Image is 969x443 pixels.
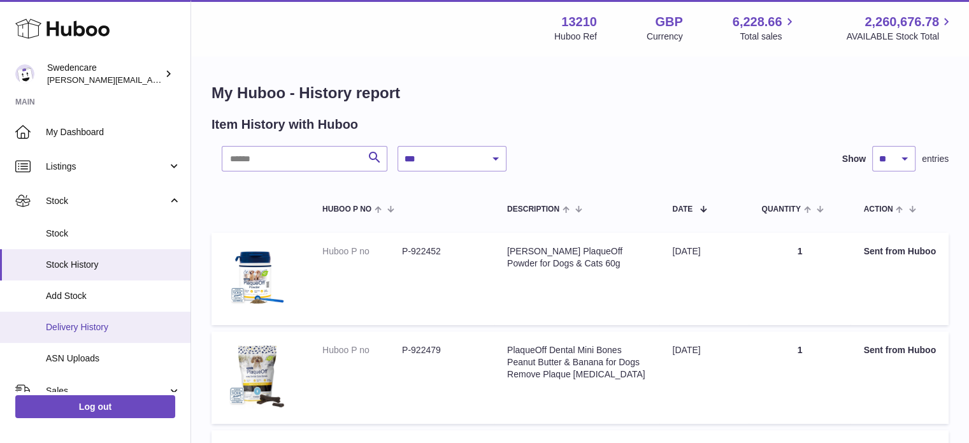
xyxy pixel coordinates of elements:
[842,153,866,165] label: Show
[402,344,482,356] dd: P-922479
[46,385,168,397] span: Sales
[863,205,893,214] span: Action
[322,344,402,356] dt: Huboo P no
[46,321,181,333] span: Delivery History
[749,331,851,424] td: 1
[761,205,800,214] span: Quantity
[322,205,371,214] span: Huboo P no
[494,233,659,325] td: [PERSON_NAME] PlaqueOff Powder for Dogs & Cats 60g
[863,246,936,256] strong: Sent from Huboo
[865,13,939,31] span: 2,260,676.78
[15,395,175,418] a: Log out
[507,205,559,214] span: Description
[749,233,851,325] td: 1
[212,83,949,103] h1: My Huboo - History report
[863,345,936,355] strong: Sent from Huboo
[46,290,181,302] span: Add Stock
[46,352,181,365] span: ASN Uploads
[659,233,749,325] td: [DATE]
[659,331,749,424] td: [DATE]
[46,259,181,271] span: Stock History
[733,13,782,31] span: 6,228.66
[846,31,954,43] span: AVAILABLE Stock Total
[322,245,402,258] dt: Huboo P no
[655,13,682,31] strong: GBP
[15,64,34,84] img: rebecca.fall@swedencare.co.uk
[733,13,797,43] a: 6,228.66 Total sales
[46,126,181,138] span: My Dashboard
[402,245,482,258] dd: P-922452
[46,228,181,240] span: Stock
[554,31,597,43] div: Huboo Ref
[740,31,796,43] span: Total sales
[47,75,255,85] span: [PERSON_NAME][EMAIL_ADDRESS][DOMAIN_NAME]
[46,195,168,207] span: Stock
[212,116,358,133] h2: Item History with Huboo
[224,344,288,408] img: $_57.JPG
[46,161,168,173] span: Listings
[846,13,954,43] a: 2,260,676.78 AVAILABLE Stock Total
[922,153,949,165] span: entries
[647,31,683,43] div: Currency
[224,245,288,309] img: $_57.JPG
[561,13,597,31] strong: 13210
[494,331,659,424] td: PlaqueOff Dental Mini Bones Peanut Butter & Banana for Dogs Remove Plaque [MEDICAL_DATA]
[672,205,693,214] span: Date
[47,62,162,86] div: Swedencare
